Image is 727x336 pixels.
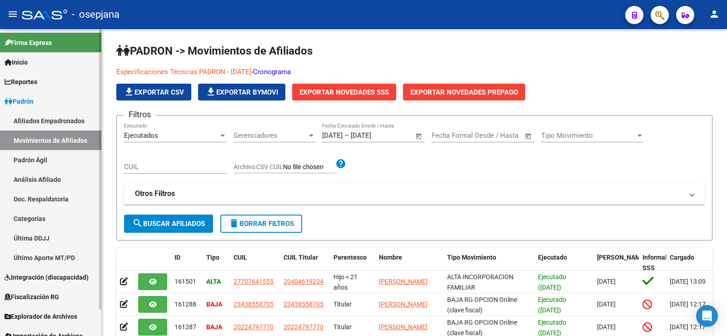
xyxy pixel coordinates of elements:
[334,254,367,261] span: Parentesco
[593,248,639,278] datatable-header-cell: Fecha Formal
[670,323,706,331] span: [DATE] 12:17
[334,301,352,308] span: Titular
[124,215,213,233] button: Buscar Afiliados
[477,131,521,140] input: Fecha fin
[171,248,203,278] datatable-header-cell: ID
[5,38,52,48] span: Firma Express
[410,88,518,96] span: Exportar Novedades Prepago
[538,296,566,314] span: Ejecutado ([DATE])
[124,183,705,205] mat-expansion-panel-header: Otros Filtros
[642,254,674,271] span: Informable SSS
[124,86,134,97] mat-icon: file_download
[174,278,196,285] span: 161501
[414,131,424,141] button: Open calendar
[174,323,196,331] span: 161287
[379,323,428,331] span: [PERSON_NAME]
[351,131,395,140] input: Fecha fin
[379,301,428,308] span: [PERSON_NAME]
[447,254,496,261] span: Tipo Movimiento
[447,296,517,314] span: BAJA RG OPCION Online (clave fiscal)
[124,131,158,140] span: Ejecutados
[206,278,221,285] strong: ALTA
[5,77,37,87] span: Reportes
[322,131,343,140] input: Fecha inicio
[523,131,534,141] button: Open calendar
[132,218,143,229] mat-icon: search
[203,248,230,278] datatable-header-cell: Tipo
[403,84,525,100] button: Exportar Novedades Prepago
[284,323,324,331] span: 20224797770
[72,5,120,25] span: - osepjana
[597,323,616,331] span: [DATE]
[174,301,196,308] span: 161288
[709,9,720,20] mat-icon: person
[283,163,335,171] input: Archivo CSV CUIL
[379,278,428,285] span: [PERSON_NAME]
[284,278,324,285] span: 20404619234
[234,131,307,140] span: Gerenciadores
[124,108,155,121] h3: Filtros
[334,323,352,331] span: Titular
[538,273,566,291] span: Ejecutado ([DATE])
[639,248,666,278] datatable-header-cell: Informable SSS
[205,88,278,96] span: Exportar Bymovi
[253,68,291,76] a: Cronograma
[5,272,89,282] span: Integración (discapacidad)
[234,278,274,285] span: 27707641555
[220,215,302,233] button: Borrar Filtros
[5,96,34,106] span: Padrón
[5,311,77,321] span: Explorador de Archivos
[379,254,402,261] span: Nombre
[696,305,718,327] div: Open Intercom Messenger
[198,84,285,100] button: Exportar Bymovi
[229,218,239,229] mat-icon: delete
[205,86,216,97] mat-icon: file_download
[280,248,330,278] datatable-header-cell: CUIL Titular
[538,254,567,261] span: Ejecutado
[206,301,222,308] strong: BAJA
[174,254,180,261] span: ID
[7,9,18,20] mat-icon: menu
[132,220,205,228] span: Buscar Afiliados
[670,301,706,308] span: [DATE] 12:17
[344,131,349,140] span: –
[447,273,513,291] span: ALTA INCORPORACION FAMILIAR
[5,292,59,302] span: Fiscalización RG
[234,323,274,331] span: 20224797770
[135,189,175,199] strong: Otros Filtros
[5,57,28,67] span: Inicio
[670,278,706,285] span: [DATE] 13:09
[541,131,636,140] span: Tipo Movimiento
[299,88,389,96] span: Exportar Novedades SSS
[284,301,324,308] span: 23438558705
[432,131,468,140] input: Fecha inicio
[124,88,184,96] span: Exportar CSV
[330,248,375,278] datatable-header-cell: Parentesco
[229,220,294,228] span: Borrar Filtros
[597,278,616,285] span: [DATE]
[234,163,283,171] span: Archivo CSV CUIL
[206,323,222,331] strong: BAJA
[375,248,443,278] datatable-header-cell: Nombre
[116,67,707,77] p: -
[443,248,534,278] datatable-header-cell: Tipo Movimiento
[534,248,593,278] datatable-header-cell: Ejecutado
[116,68,251,76] a: Especificaciones Técnicas PADRON - [DATE]
[284,254,318,261] span: CUIL Titular
[234,254,247,261] span: CUIL
[116,45,313,57] span: PADRON -> Movimientos de Afiliados
[116,84,191,100] button: Exportar CSV
[230,248,280,278] datatable-header-cell: CUIL
[334,273,358,291] span: Hijo < 21 años
[670,254,694,261] span: Cargado
[234,301,274,308] span: 23438558705
[597,301,616,308] span: [DATE]
[292,84,396,100] button: Exportar Novedades SSS
[206,254,219,261] span: Tipo
[597,254,646,261] span: [PERSON_NAME]
[335,158,346,169] mat-icon: help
